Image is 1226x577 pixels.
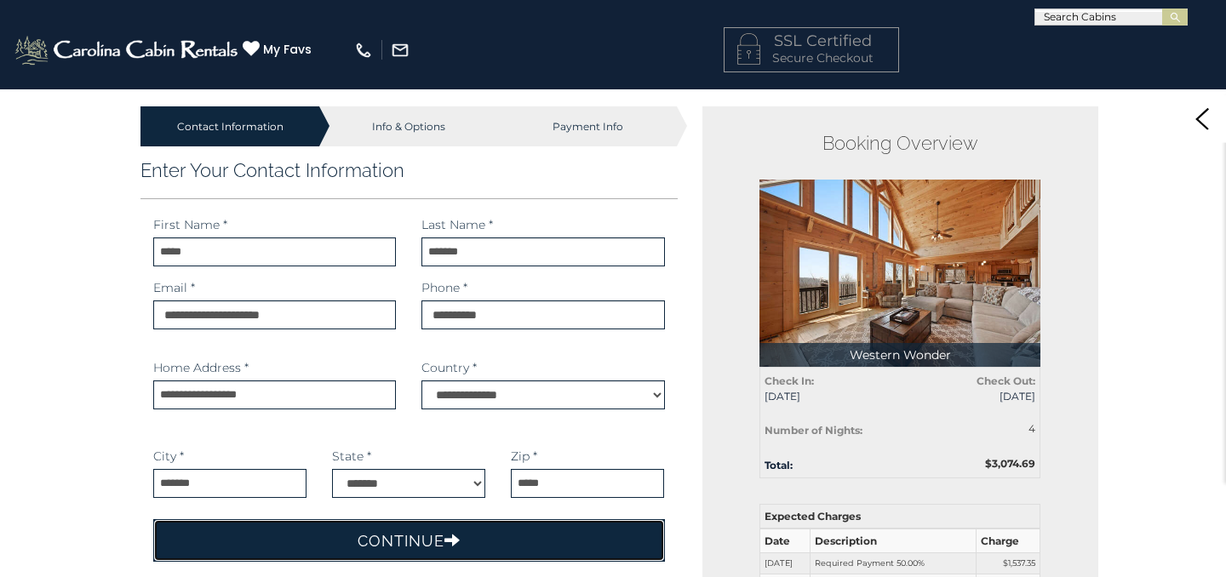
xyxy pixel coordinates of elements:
span: [DATE] [765,389,887,403]
img: 1755530775_thumbnail.jpeg [759,180,1040,367]
a: My Favs [243,40,316,59]
label: Home Address * [153,359,249,376]
img: mail-regular-white.png [391,41,410,60]
span: My Favs [263,41,312,59]
p: Secure Checkout [737,49,885,66]
h2: Booking Overview [759,132,1040,154]
td: Required Payment 50.00% [811,553,977,574]
th: Expected Charges [760,505,1040,529]
label: First Name * [153,216,227,233]
h4: SSL Certified [737,33,885,50]
img: phone-regular-white.png [354,41,373,60]
span: [DATE] [913,389,1035,403]
th: Description [811,528,977,553]
div: $3,074.69 [900,456,1048,471]
h3: Enter Your Contact Information [140,159,678,181]
strong: Check Out: [977,374,1035,387]
p: Western Wonder [759,343,1040,367]
label: State * [332,448,371,465]
strong: Total: [765,459,793,471]
th: Date [760,528,811,553]
img: LOCKICON1.png [737,33,760,65]
label: Email * [153,279,195,296]
label: Zip * [511,448,537,465]
label: Last Name * [421,216,493,233]
label: Phone * [421,279,467,296]
strong: Check In: [765,374,814,387]
label: City * [153,448,184,465]
div: 4 [962,421,1035,436]
td: $1,537.35 [977,553,1040,574]
td: [DATE] [760,553,811,574]
label: Country * [421,359,477,376]
strong: Number of Nights: [765,424,862,437]
img: White-1-2.png [13,33,243,67]
th: Charge [977,528,1040,553]
button: Continue [153,519,665,562]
